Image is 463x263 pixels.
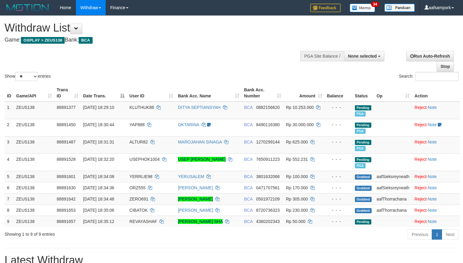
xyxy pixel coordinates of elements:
div: - - - [327,207,350,213]
span: BCA [244,122,253,127]
span: Pending [355,219,371,224]
span: [DATE] 18:34:48 [83,197,114,201]
span: [DATE] 18:32:20 [83,157,114,162]
div: - - - [327,185,350,191]
span: Grabbed [355,174,372,180]
a: MAROJAHAN SINAGA [178,140,222,144]
span: Rp 30.000.000 [286,122,314,127]
th: Amount: activate to sort column ascending [284,84,325,102]
td: · [412,136,460,153]
span: ZERO691 [129,197,148,201]
span: USEPHOK1004 [129,157,160,162]
span: 88891450 [57,122,76,127]
span: Grabbed [355,197,372,202]
span: 88891601 [57,174,76,179]
a: Reject [414,122,427,127]
td: ZEUS138 [14,102,54,119]
a: Reject [414,140,427,144]
img: MOTION_logo.png [5,3,51,12]
td: · [412,119,460,136]
span: 88891377 [57,105,76,110]
a: Previous [408,229,432,240]
th: Trans ID: activate to sort column ascending [54,84,81,102]
a: Note [428,185,437,190]
a: Next [442,229,458,240]
span: 88891642 [57,197,76,201]
span: BCA [244,140,253,144]
span: BCA [244,208,253,213]
div: Showing 1 to 9 of 9 entries [5,229,188,237]
td: 1 [5,102,14,119]
div: - - - [327,196,350,202]
td: 5 [5,171,14,182]
span: OXPLAY > ZEUS138 [21,37,65,44]
span: Copy 8490116380 to clipboard [256,122,280,127]
div: - - - [327,218,350,224]
span: Grabbed [355,186,372,191]
span: Copy 3801632066 to clipboard [256,174,280,179]
img: Button%20Memo.svg [350,4,375,12]
td: · [412,153,460,171]
div: - - - [327,104,350,110]
span: Rp 625.000 [286,140,308,144]
span: Copy 1270299144 to clipboard [256,140,280,144]
th: Balance [325,84,352,102]
span: Copy 8720736323 to clipboard [256,208,280,213]
span: Copy 0882156620 to clipboard [256,105,280,110]
span: KLUTHUK88 [129,105,154,110]
td: · [412,204,460,216]
td: ZEUS138 [14,182,54,193]
span: None selected [348,54,377,59]
span: Pending [355,123,371,128]
td: · [412,102,460,119]
span: Rp 230.000 [286,208,308,213]
h1: Withdraw List [5,22,303,34]
td: 9 [5,216,14,227]
td: ZEUS138 [14,216,54,227]
td: 8 [5,204,14,216]
a: Stop [437,61,454,72]
span: Copy 0501972109 to clipboard [256,197,280,201]
span: 88891657 [57,219,76,224]
div: - - - [327,122,350,128]
img: panduan.png [384,4,415,12]
td: 3 [5,136,14,153]
td: ZEUS138 [14,153,54,171]
th: Action [412,84,460,102]
span: 88891653 [57,208,76,213]
span: Rp 50.000 [286,219,306,224]
img: Feedback.jpg [310,4,341,12]
div: - - - [327,156,350,162]
span: Copy 7650911223 to clipboard [256,157,280,162]
a: [PERSON_NAME] [178,197,213,201]
span: Copy 4360202343 to clipboard [256,219,280,224]
a: OKTARINA [178,122,199,127]
span: ALTUR82 [129,140,148,144]
div: - - - [327,174,350,180]
td: aafThorrachana [374,193,412,204]
a: Note [428,140,437,144]
td: aafSieksreyneath [374,182,412,193]
a: Note [428,122,437,127]
select: Showentries [15,72,38,81]
span: YAP888 [129,122,145,127]
span: BCA [79,37,92,44]
span: Marked by aafnoeunsreypich [355,146,366,151]
td: aafSieksreyneath [374,171,412,182]
td: ZEUS138 [14,193,54,204]
span: 88891528 [57,157,76,162]
a: DITYA SEPTIANSYAH [178,105,220,110]
a: [PERSON_NAME] SHA [178,219,223,224]
a: Reject [414,208,427,213]
td: 4 [5,153,14,171]
a: Note [428,197,437,201]
span: [DATE] 18:35:12 [83,219,114,224]
a: [PERSON_NAME] [178,208,213,213]
a: Run Auto-Refresh [406,51,454,61]
th: Game/API: activate to sort column ascending [14,84,54,102]
span: Pending [355,157,371,162]
a: Note [428,174,437,179]
span: 88891630 [57,185,76,190]
a: YERUSALEM [178,174,204,179]
td: · [412,193,460,204]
